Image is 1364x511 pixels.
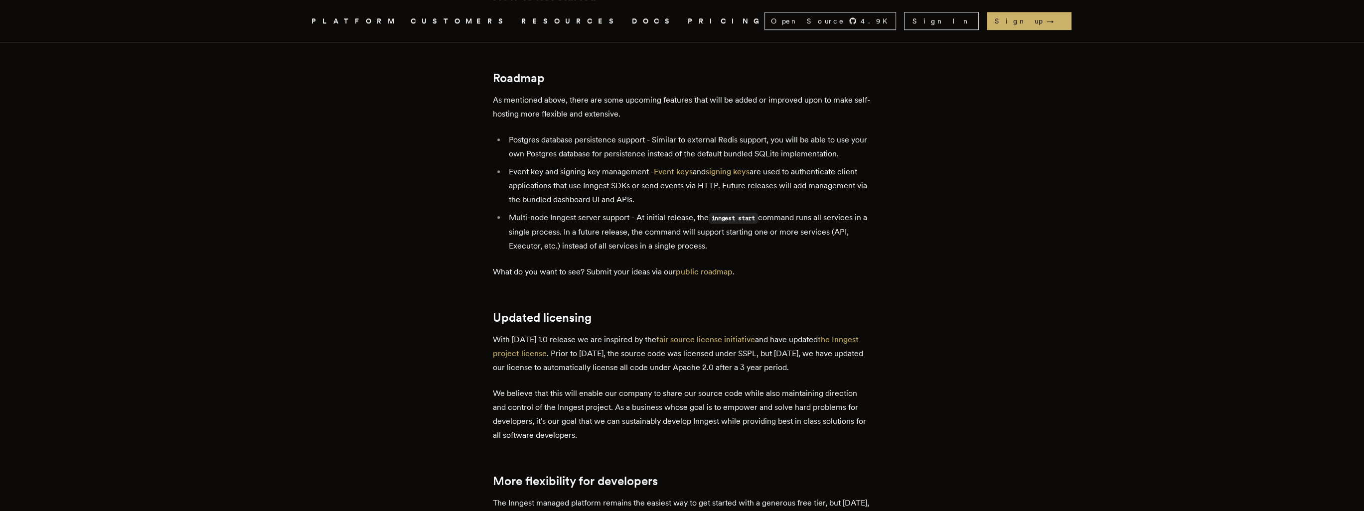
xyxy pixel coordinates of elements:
[632,15,676,27] a: DOCS
[904,12,979,30] a: Sign In
[506,165,872,207] li: Event key and signing key management - and are used to authenticate client applications that use ...
[493,71,872,85] h2: Roadmap
[676,267,733,276] a: public roadmap
[493,333,872,375] p: With [DATE] 1.0 release we are inspired by the and have updated . Prior to [DATE], the source cod...
[493,265,872,279] p: What do you want to see? Submit your ideas via our .
[411,15,509,27] a: CUSTOMERS
[987,12,1071,30] a: Sign up
[506,211,872,253] li: Multi-node Inngest server support - At initial release, the command runs all services in a single...
[1047,16,1063,26] span: →
[493,311,872,325] h2: Updated licensing
[311,15,399,27] button: PLATFORM
[656,335,755,344] a: fair source license initiative
[493,93,872,121] p: As mentioned above, there are some upcoming features that will be added or improved upon to make ...
[506,133,872,161] li: Postgres database persistence support - Similar to external Redis support, you will be able to us...
[688,15,764,27] a: PRICING
[706,167,750,176] a: signing keys
[709,213,758,224] code: inngest start
[771,16,845,26] span: Open Source
[861,16,894,26] span: 4.9 K
[654,167,693,176] a: Event keys
[521,15,620,27] button: RESOURCES
[493,386,872,442] p: We believe that this will enable our company to share our source code while also maintaining dire...
[493,474,872,488] h2: More flexibility for developers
